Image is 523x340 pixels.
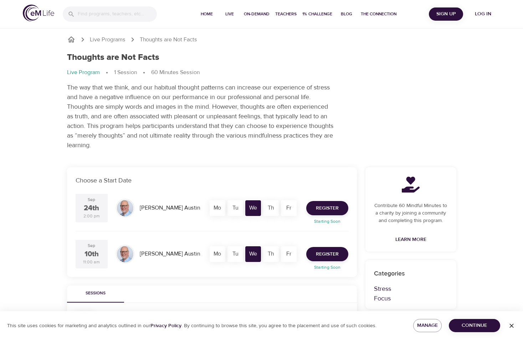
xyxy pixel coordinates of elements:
p: Contribute 60 Mindful Minutes to a charity by joining a community and completing this program. [374,202,448,225]
span: The Connection [361,10,396,18]
span: Home [198,10,215,18]
img: logo [23,5,54,21]
p: 60 Minutes Session [151,68,200,77]
div: [PERSON_NAME] Austin [137,201,203,215]
a: Learn More [393,233,429,246]
div: 2:00 pm [83,213,100,219]
span: Sign Up [432,10,460,19]
div: 11:00 am [83,259,100,265]
span: 1% Challenge [302,10,332,18]
span: Teachers [275,10,297,18]
p: 1 Session [114,68,137,77]
p: Categories [374,269,448,278]
p: Stress [374,284,448,294]
span: Log in [469,10,497,19]
div: Tu [227,246,243,262]
span: On-Demand [244,10,270,18]
span: Manage [419,321,436,330]
div: Mo [210,246,225,262]
div: Fr [281,246,297,262]
span: Live [221,10,238,18]
div: We [245,200,261,216]
div: Fr [281,200,297,216]
div: 10th [84,249,99,259]
span: Sessions [71,290,120,297]
div: 24th [84,203,99,213]
div: Mo [210,200,225,216]
a: Privacy Policy [150,323,181,329]
button: Log in [466,7,500,21]
span: Blog [338,10,355,18]
div: Sep [88,197,95,203]
div: Tu [227,200,243,216]
div: Th [263,246,279,262]
div: [PERSON_NAME] Austin [137,247,203,261]
span: Register [316,204,339,213]
button: Continue [449,319,500,332]
button: Register [306,201,348,215]
input: Find programs, teachers, etc... [78,6,157,22]
div: We [245,246,261,262]
div: Sep [88,243,95,249]
p: Starting Soon [302,264,353,271]
span: Continue [455,321,494,330]
h1: Thoughts are Not Facts [67,52,159,63]
p: Starting Soon [302,218,353,225]
div: Th [263,200,279,216]
nav: breadcrumb [67,35,456,44]
button: Manage [413,319,442,332]
a: Live Programs [90,36,125,44]
span: Learn More [395,235,426,244]
button: Sign Up [429,7,463,21]
p: Thoughts are Not Facts [140,36,197,44]
p: Focus [374,294,448,303]
p: Choose a Start Date [76,176,348,185]
p: Live Program [67,68,100,77]
nav: breadcrumb [67,68,456,77]
p: The way that we think, and our habitual thought patterns can increase our experience of stress an... [67,83,334,150]
span: Register [316,250,339,259]
button: Register [306,247,348,261]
